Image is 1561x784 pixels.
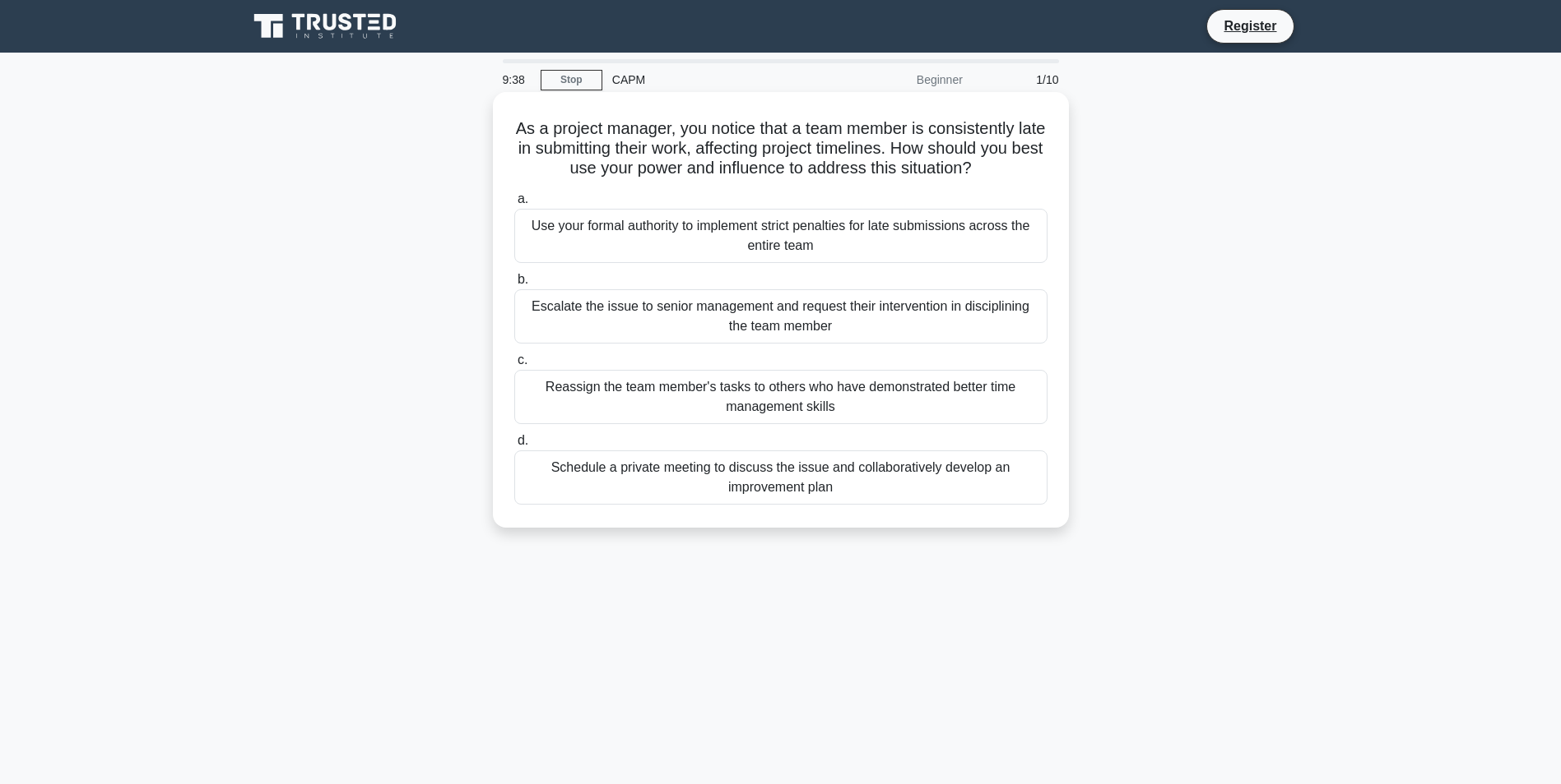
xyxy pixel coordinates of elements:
[518,353,527,367] span: c.
[514,289,1048,344] div: Escalate the issue to senior management and request their intervention in disciplining the team m...
[518,191,528,205] span: a.
[518,272,528,286] span: b.
[1214,16,1286,36] a: Register
[829,63,973,96] div: Beginner
[514,450,1048,505] div: Schedule a private meeting to discuss the issue and collaboratively develop an improvement plan
[518,433,528,447] span: d.
[493,63,541,96] div: 9:38
[514,209,1048,263] div: Use your formal authority to implement strict penalties for late submissions across the entire team
[541,70,602,90] a: Stop
[973,63,1069,96] div: 1/10
[513,118,1049,179] h5: As a project manager, you notice that a team member is consistently late in submitting their work...
[514,370,1048,424] div: Reassign the team member's tasks to others who have demonstrated better time management skills
[602,63,829,96] div: CAPM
